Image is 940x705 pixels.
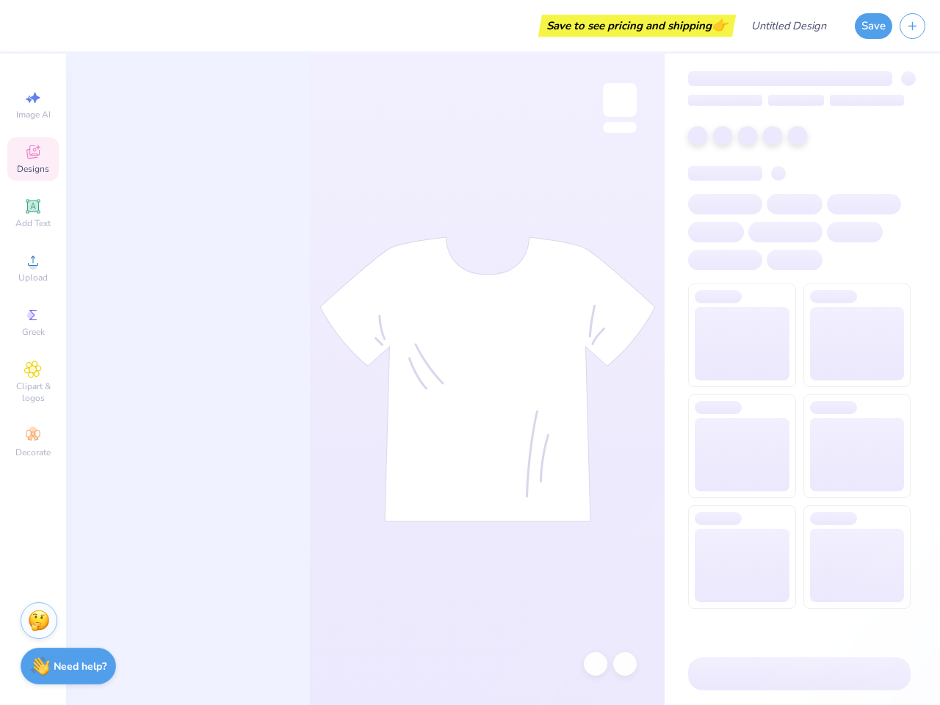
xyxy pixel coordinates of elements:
strong: Need help? [54,659,106,673]
div: Save to see pricing and shipping [542,15,732,37]
span: Upload [18,272,48,283]
span: Clipart & logos [7,380,59,404]
button: Save [855,13,892,39]
span: Add Text [15,217,51,229]
span: Decorate [15,446,51,458]
span: Image AI [16,109,51,120]
span: Designs [17,163,49,175]
span: Greek [22,326,45,338]
span: 👉 [712,16,728,34]
img: tee-skeleton.svg [319,236,656,522]
input: Untitled Design [740,11,847,40]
